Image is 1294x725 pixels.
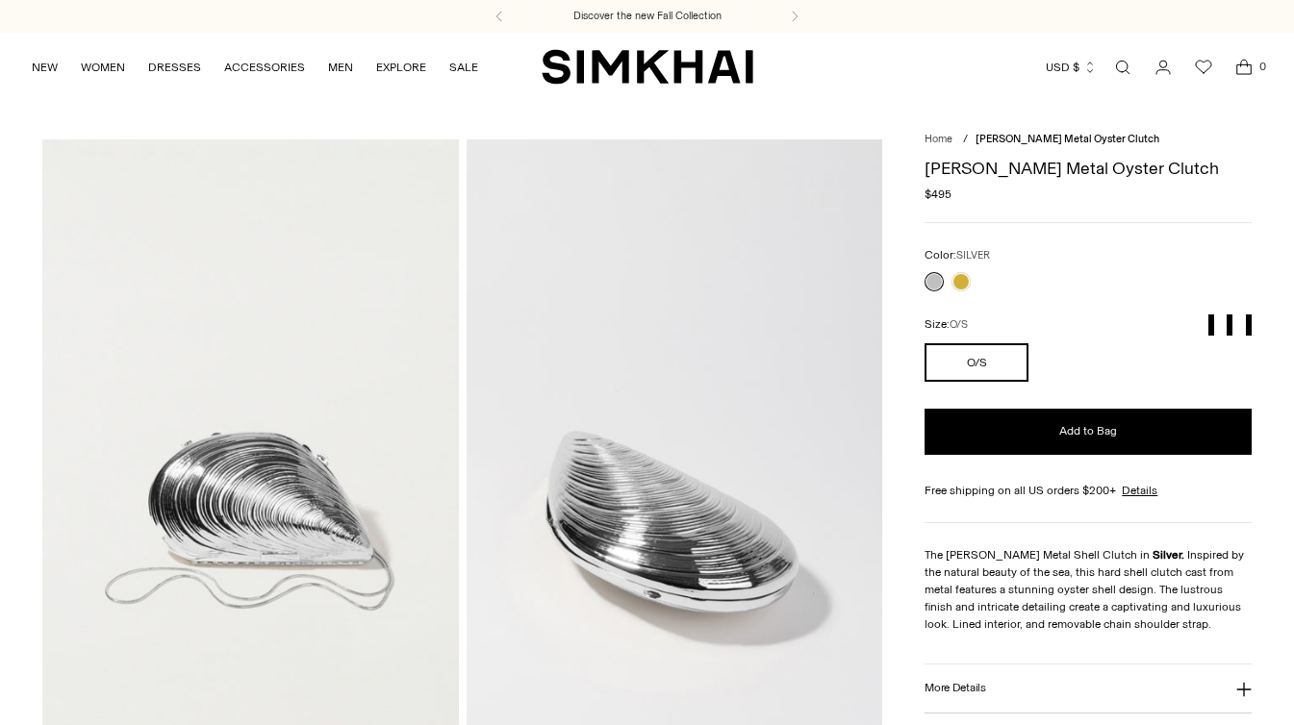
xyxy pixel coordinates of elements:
a: MEN [328,46,353,88]
span: 0 [1254,58,1271,75]
a: Go to the account page [1144,48,1182,87]
a: Home [925,133,952,145]
nav: breadcrumbs [925,132,1251,148]
button: Add to Bag [925,409,1251,455]
h1: [PERSON_NAME] Metal Oyster Clutch [925,160,1251,177]
a: EXPLORE [376,46,426,88]
a: SALE [449,46,478,88]
strong: Silver [1153,548,1181,562]
a: DRESSES [148,46,201,88]
a: Open cart modal [1225,48,1263,87]
label: Size: [925,315,968,334]
strong: . [1181,548,1184,562]
div: Free shipping on all US orders $200+ [925,482,1251,499]
span: [PERSON_NAME] Metal Oyster Clutch [976,133,1159,145]
a: SIMKHAI [542,48,753,86]
a: Wishlist [1184,48,1223,87]
span: SILVER [956,249,990,262]
a: ACCESSORIES [224,46,305,88]
span: Add to Bag [1059,423,1117,439]
span: $495 [925,186,951,203]
a: Open search modal [1104,48,1142,87]
p: The [PERSON_NAME] Metal Shell Clutch in Inspired by the natural beauty of the sea, this hard shel... [925,546,1251,633]
a: Details [1122,482,1157,499]
a: WOMEN [81,46,125,88]
label: Color: [925,246,990,264]
a: Discover the new Fall Collection [573,9,722,24]
button: More Details [925,664,1251,713]
button: USD $ [1046,46,1097,88]
a: NEW [32,46,58,88]
div: / [963,132,968,148]
h3: More Details [925,682,985,694]
span: O/S [950,318,968,331]
button: O/S [925,343,1028,382]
